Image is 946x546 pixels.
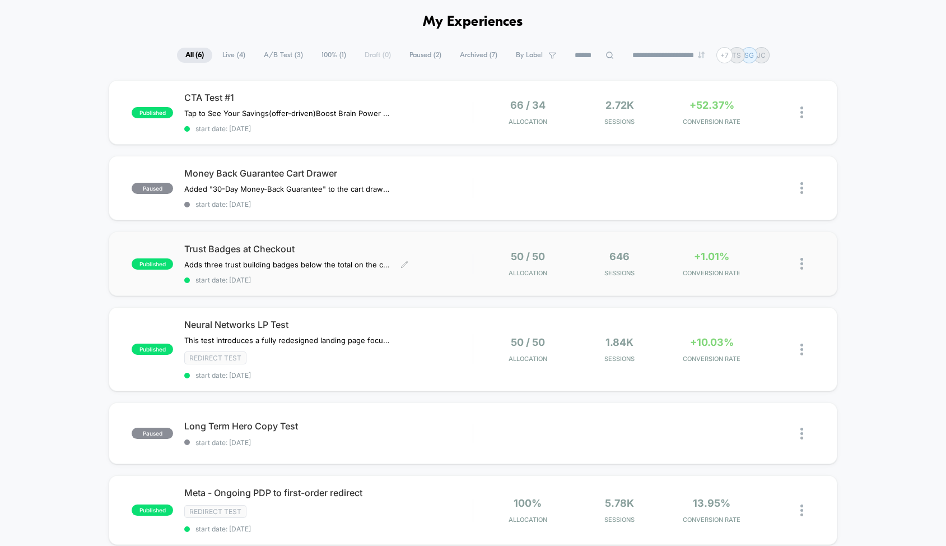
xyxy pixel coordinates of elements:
[576,355,663,363] span: Sessions
[716,47,733,63] div: + 7
[605,497,634,509] span: 5.78k
[800,428,803,439] img: close
[184,438,473,447] span: start date: [DATE]
[177,48,212,63] span: All ( 6 )
[689,99,734,111] span: +52.37%
[132,258,173,270] span: published
[668,269,754,277] span: CONVERSION RATE
[689,336,733,348] span: +10.03%
[511,336,545,348] span: 50 / 50
[423,14,523,30] h1: My Experiences
[800,505,803,516] img: close
[576,269,663,277] span: Sessions
[668,355,754,363] span: CONVERSION RATE
[184,420,473,432] span: Long Term Hero Copy Test
[132,107,173,118] span: published
[694,251,729,262] span: +1.01%
[184,260,392,269] span: Adds three trust building badges below the total on the checkout page.Isolated to exclude /first-...
[184,243,473,255] span: Trust Badges at Checkout
[184,336,392,345] span: This test introduces a fully redesigned landing page focused on scientific statistics and data-ba...
[184,371,473,380] span: start date: [DATE]
[693,497,730,509] span: 13.95%
[214,48,254,63] span: Live ( 4 )
[184,168,473,179] span: Money Back Guarantee Cart Drawer
[509,516,547,524] span: Allocation
[732,51,741,59] p: TS
[451,48,506,63] span: Archived ( 7 )
[184,319,473,330] span: Neural Networks LP Test
[698,52,705,58] img: end
[509,118,547,126] span: Allocation
[132,183,173,194] span: paused
[184,92,473,103] span: CTA Test #1
[184,351,246,364] span: Redirect Test
[576,118,663,126] span: Sessions
[800,344,803,355] img: close
[313,48,355,63] span: 100% ( 1 )
[132,428,173,439] span: paused
[514,497,542,509] span: 100%
[668,118,754,126] span: CONVERSION RATE
[401,48,450,63] span: Paused ( 2 )
[184,184,392,193] span: Added "30-Day Money-Back Guarantee" to the cart drawer below checkout CTAs
[605,99,634,111] span: 2.72k
[609,251,630,262] span: 646
[184,124,473,133] span: start date: [DATE]
[516,51,543,59] span: By Label
[184,505,246,518] span: Redirect Test
[184,109,392,118] span: Tap to See Your Savings(offer-driven)Boost Brain Power Without the Crash(benefit-oriented)Start Y...
[132,344,173,355] span: published
[605,336,633,348] span: 1.84k
[511,251,545,262] span: 50 / 50
[255,48,311,63] span: A/B Test ( 3 )
[510,99,546,111] span: 66 / 34
[509,269,547,277] span: Allocation
[184,200,473,209] span: start date: [DATE]
[184,487,473,498] span: Meta - Ongoing PDP to first-order redirect
[800,107,803,118] img: close
[184,525,473,533] span: start date: [DATE]
[576,516,663,524] span: Sessions
[800,182,803,194] img: close
[668,516,754,524] span: CONVERSION RATE
[800,258,803,270] img: close
[757,51,766,59] p: JC
[132,505,173,516] span: published
[744,51,754,59] p: SG
[184,276,473,284] span: start date: [DATE]
[509,355,547,363] span: Allocation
